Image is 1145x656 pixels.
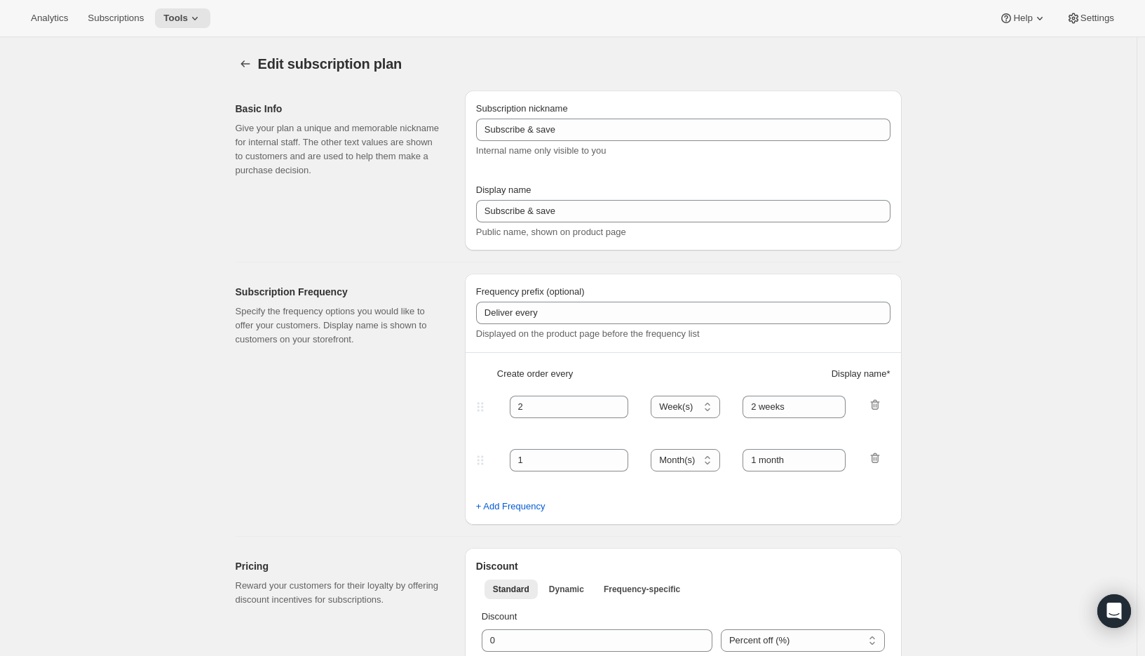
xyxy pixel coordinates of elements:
span: Analytics [31,13,68,24]
span: Subscriptions [88,13,144,24]
button: Settings [1058,8,1123,28]
span: Subscription nickname [476,103,568,114]
span: Help [1013,13,1032,24]
span: Create order every [497,367,573,381]
span: Display name * [832,367,890,381]
input: Subscribe & Save [476,200,890,222]
button: + Add Frequency [468,495,554,518]
input: 1 month [743,449,846,471]
p: Discount [482,610,885,624]
span: Display name [476,185,531,195]
span: Frequency-specific [604,584,680,595]
h2: Basic Info [236,102,442,116]
h2: Discount [476,559,890,573]
button: Subscription plans [236,54,255,74]
button: Help [991,8,1055,28]
button: Analytics [22,8,76,28]
span: Frequency prefix (optional) [476,286,585,297]
input: 10 [482,629,691,652]
div: Open Intercom Messenger [1097,594,1131,628]
span: Tools [163,13,188,24]
input: Subscribe & Save [476,119,890,141]
button: Subscriptions [79,8,152,28]
input: Deliver every [476,302,890,324]
h2: Pricing [236,559,442,573]
p: Give your plan a unique and memorable nickname for internal staff. The other text values are show... [236,121,442,178]
span: Displayed on the product page before the frequency list [476,328,700,339]
input: 1 month [743,396,846,418]
span: Dynamic [549,584,584,595]
span: Edit subscription plan [258,56,402,72]
span: Settings [1080,13,1114,24]
span: Internal name only visible to you [476,145,607,156]
p: Specify the frequency options you would like to offer your customers. Display name is shown to cu... [236,304,442,347]
p: Reward your customers for their loyalty by offering discount incentives for subscriptions. [236,579,442,607]
span: Public name, shown on product page [476,227,626,237]
span: Standard [493,584,529,595]
h2: Subscription Frequency [236,285,442,299]
span: + Add Frequency [476,500,546,514]
button: Tools [155,8,210,28]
